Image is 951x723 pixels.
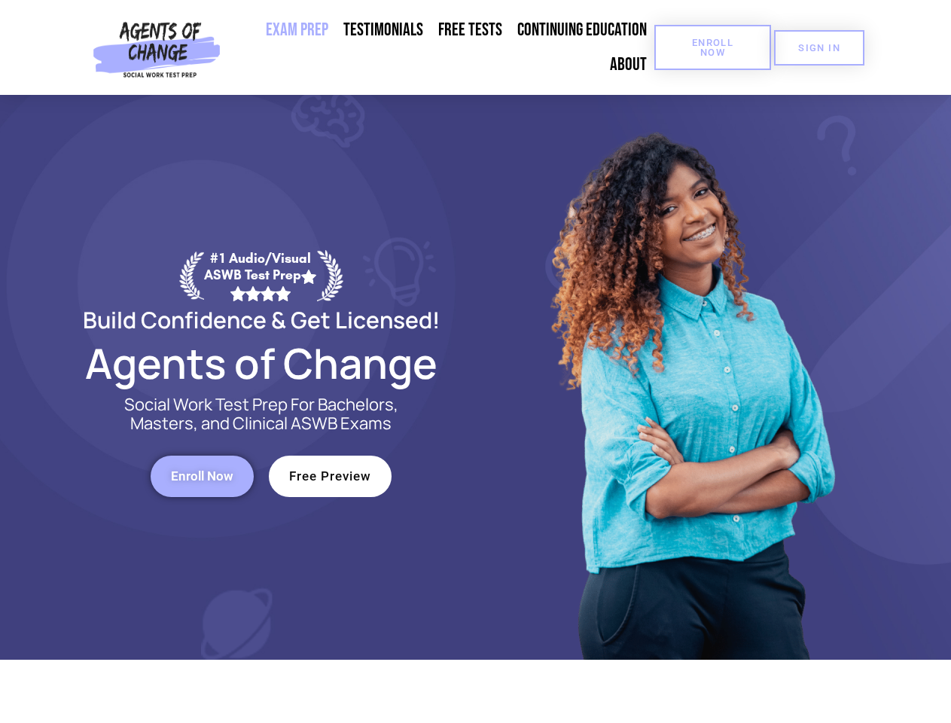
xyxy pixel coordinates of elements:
a: Continuing Education [510,13,654,47]
span: SIGN IN [798,43,840,53]
span: Enroll Now [678,38,747,57]
h2: Build Confidence & Get Licensed! [47,309,476,331]
nav: Menu [227,13,654,82]
a: Free Preview [269,456,392,497]
a: About [602,47,654,82]
img: Website Image 1 (1) [540,95,841,660]
p: Social Work Test Prep For Bachelors, Masters, and Clinical ASWB Exams [107,395,416,433]
a: Enroll Now [654,25,771,70]
span: Enroll Now [171,470,233,483]
a: SIGN IN [774,30,864,66]
a: Free Tests [431,13,510,47]
a: Testimonials [336,13,431,47]
span: Free Preview [289,470,371,483]
a: Exam Prep [258,13,336,47]
h2: Agents of Change [47,346,476,380]
a: Enroll Now [151,456,254,497]
div: #1 Audio/Visual ASWB Test Prep [204,250,317,300]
